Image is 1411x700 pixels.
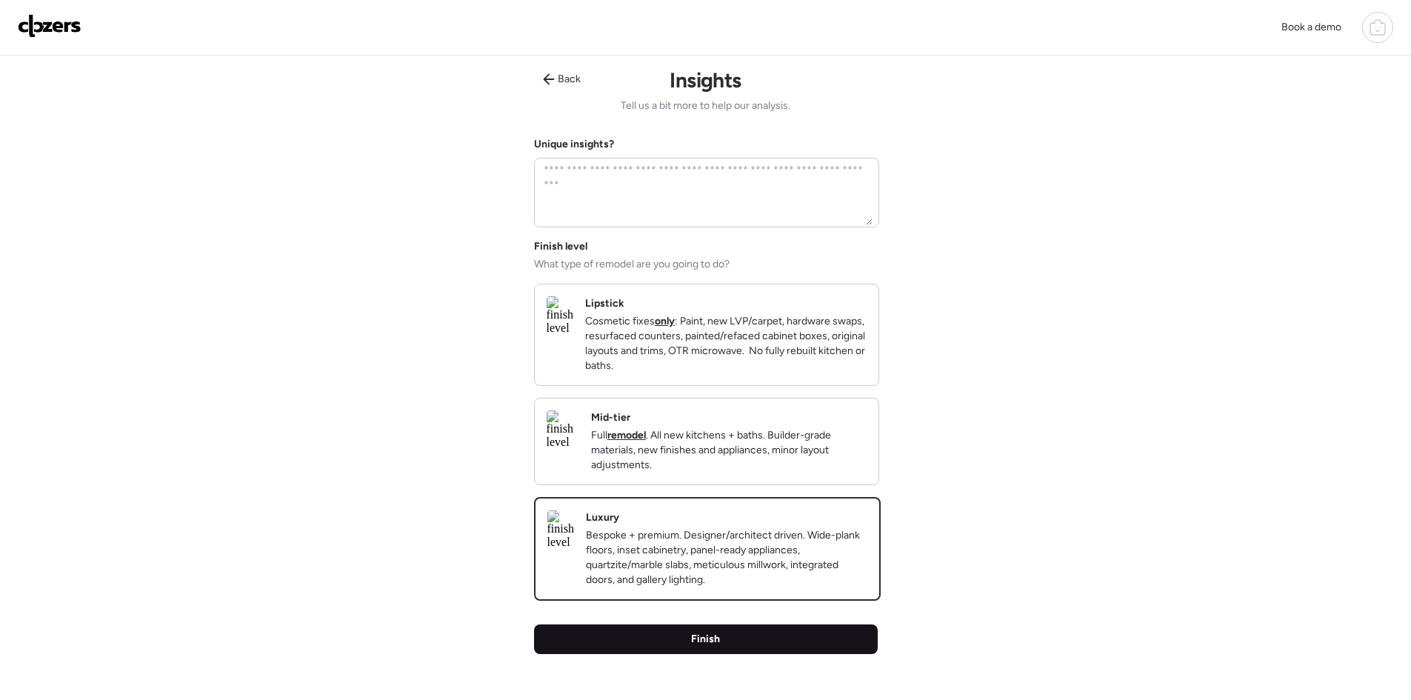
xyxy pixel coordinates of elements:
span: Tell us a bit more to help our analysis. [621,99,790,113]
strong: remodel [607,429,646,441]
p: Full . All new kitchens + baths. Builder-grade materials, new finishes and appliances, minor layo... [591,428,867,473]
p: Cosmetic fixes : Paint, new LVP/carpet, hardware swaps, resurfaced counters, painted/refaced cabi... [585,314,867,373]
h2: Lipstick [585,296,624,311]
p: Bespoke + premium. Designer/architect driven. Wide-plank floors, inset cabinetry, panel-ready app... [586,528,867,587]
span: Finish level [534,239,587,254]
img: finish level [547,296,573,335]
label: Unique insights? [534,138,614,150]
span: Book a demo [1281,21,1341,33]
img: finish level [547,410,579,449]
h2: Luxury [586,510,619,525]
span: Back [558,72,581,87]
span: What type of remodel are you going to do? [534,257,730,272]
h1: Insights [670,67,741,93]
img: Logo [18,14,81,38]
span: Finish [691,632,720,647]
h2: Mid-tier [591,410,630,425]
img: finish level [547,510,574,549]
strong: only [655,315,675,327]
